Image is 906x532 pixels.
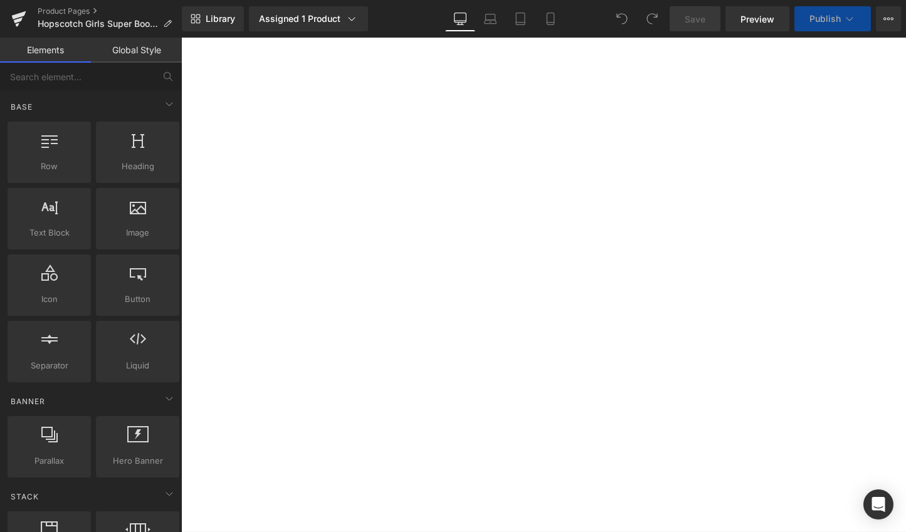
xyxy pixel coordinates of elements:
[863,489,893,519] div: Open Intercom Messenger
[505,6,535,31] a: Tablet
[11,359,87,372] span: Separator
[9,101,34,113] span: Base
[535,6,566,31] a: Mobile
[11,160,87,173] span: Row
[100,454,176,467] span: Hero Banner
[100,293,176,306] span: Button
[259,13,358,25] div: Assigned 1 Product
[206,13,235,24] span: Library
[640,6,665,31] button: Redo
[445,6,475,31] a: Desktop
[740,13,774,26] span: Preview
[100,160,176,173] span: Heading
[685,13,705,26] span: Save
[100,226,176,239] span: Image
[725,6,789,31] a: Preview
[91,38,182,63] a: Global Style
[794,6,871,31] button: Publish
[182,6,244,31] a: New Library
[9,491,40,503] span: Stack
[100,359,176,372] span: Liquid
[876,6,901,31] button: More
[475,6,505,31] a: Laptop
[11,293,87,306] span: Icon
[11,454,87,467] span: Parallax
[809,14,841,24] span: Publish
[38,6,182,16] a: Product Pages
[609,6,635,31] button: Undo
[9,395,46,407] span: Banner
[38,19,158,29] span: Hopscotch Girls Super Book Set Product Page
[11,226,87,239] span: Text Block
